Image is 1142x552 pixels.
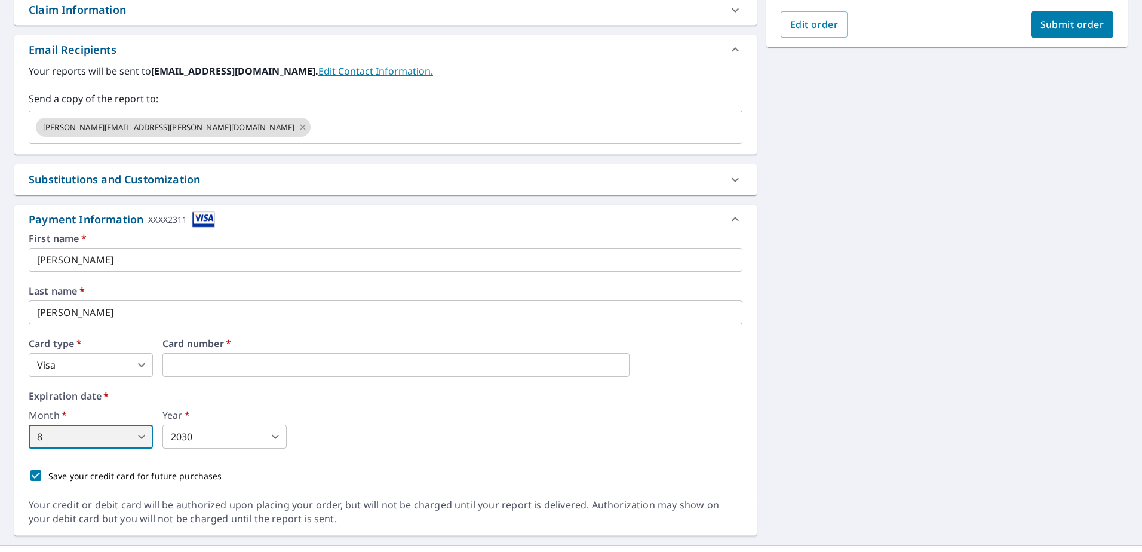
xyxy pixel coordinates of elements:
div: Visa [29,353,153,377]
label: Last name [29,286,742,296]
div: Your credit or debit card will be authorized upon placing your order, but will not be charged unt... [29,498,742,526]
button: Submit order [1031,11,1114,38]
a: EditContactInfo [318,65,433,78]
button: Edit order [781,11,848,38]
label: Month [29,410,153,420]
b: [EMAIL_ADDRESS][DOMAIN_NAME]. [151,65,318,78]
label: Send a copy of the report to: [29,91,742,106]
div: 2030 [162,425,287,449]
div: Email Recipients [14,35,757,64]
label: Expiration date [29,391,742,401]
div: XXXX2311 [148,211,187,228]
span: [PERSON_NAME][EMAIL_ADDRESS][PERSON_NAME][DOMAIN_NAME] [36,122,302,133]
label: Card type [29,339,153,348]
div: Substitutions and Customization [14,164,757,195]
p: Save your credit card for future purchases [48,470,222,482]
div: Claim Information [29,2,126,18]
label: Your reports will be sent to [29,64,742,78]
span: Submit order [1040,18,1104,31]
div: Email Recipients [29,42,116,58]
div: [PERSON_NAME][EMAIL_ADDRESS][PERSON_NAME][DOMAIN_NAME] [36,118,311,137]
label: Year [162,410,287,420]
img: cardImage [192,211,215,228]
div: Payment Information [29,211,215,228]
div: 8 [29,425,153,449]
div: Payment InformationXXXX2311cardImage [14,205,757,234]
iframe: secure payment field [162,353,630,377]
div: Substitutions and Customization [29,171,200,188]
label: Card number [162,339,742,348]
span: Edit order [790,18,839,31]
label: First name [29,234,742,243]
